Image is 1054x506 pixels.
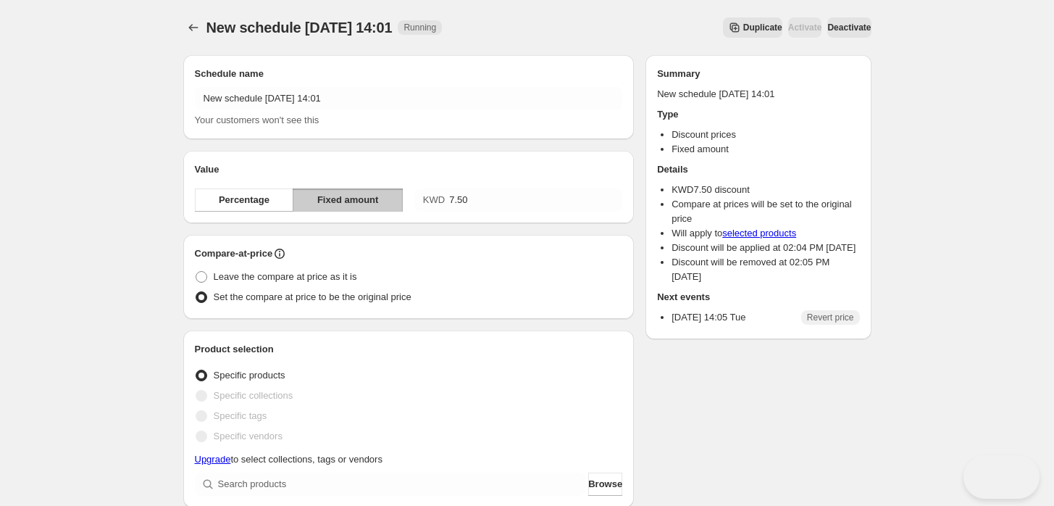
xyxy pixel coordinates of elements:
span: Set the compare at price to be the original price [214,291,411,302]
button: Schedules [183,17,204,38]
li: Discount will be applied at 02:04 PM [DATE] [672,241,859,255]
h2: Schedule name [195,67,623,81]
span: Fixed amount [317,193,379,207]
h2: Next events [657,290,859,304]
iframe: Toggle Customer Support [963,455,1040,499]
button: Browse [588,473,622,496]
li: Discount prices [672,128,859,142]
li: Will apply to [672,226,859,241]
h2: Value [195,162,623,177]
p: New schedule [DATE] 14:01 [657,87,859,101]
span: Browse [588,477,622,492]
h2: Type [657,107,859,122]
li: Fixed amount [672,142,859,157]
span: New schedule [DATE] 14:01 [206,20,393,36]
p: [DATE] 14:05 Tue [672,310,745,325]
input: Search products [218,473,586,496]
span: Leave the compare at price as it is [214,271,357,282]
a: selected products [722,228,796,239]
span: Specific products [214,370,285,381]
button: Secondary action label [723,17,782,38]
button: Percentage [195,188,294,212]
span: Specific collections [214,390,293,401]
button: Fixed amount [293,188,402,212]
h2: Product selection [195,342,623,357]
a: Upgrade [195,454,231,465]
span: Duplicate [743,22,782,33]
h2: Summary [657,67,859,81]
span: Deactivate [827,22,871,33]
span: Revert price [807,312,854,323]
span: KWD [423,194,445,205]
span: Your customers won't see this [195,115,319,125]
button: Deactivate [827,17,871,38]
h2: Compare-at-price [195,246,273,261]
span: Percentage [219,193,269,207]
li: KWD 7.50 discount [672,183,859,197]
p: to select collections, tags or vendors [195,452,623,467]
li: Compare at prices will be set to the original price [672,197,859,226]
h2: Details [657,162,859,177]
span: Specific vendors [214,431,283,441]
li: Discount will be removed at 02:05 PM [DATE] [672,255,859,284]
span: Running [403,22,436,33]
span: Specific tags [214,410,267,421]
